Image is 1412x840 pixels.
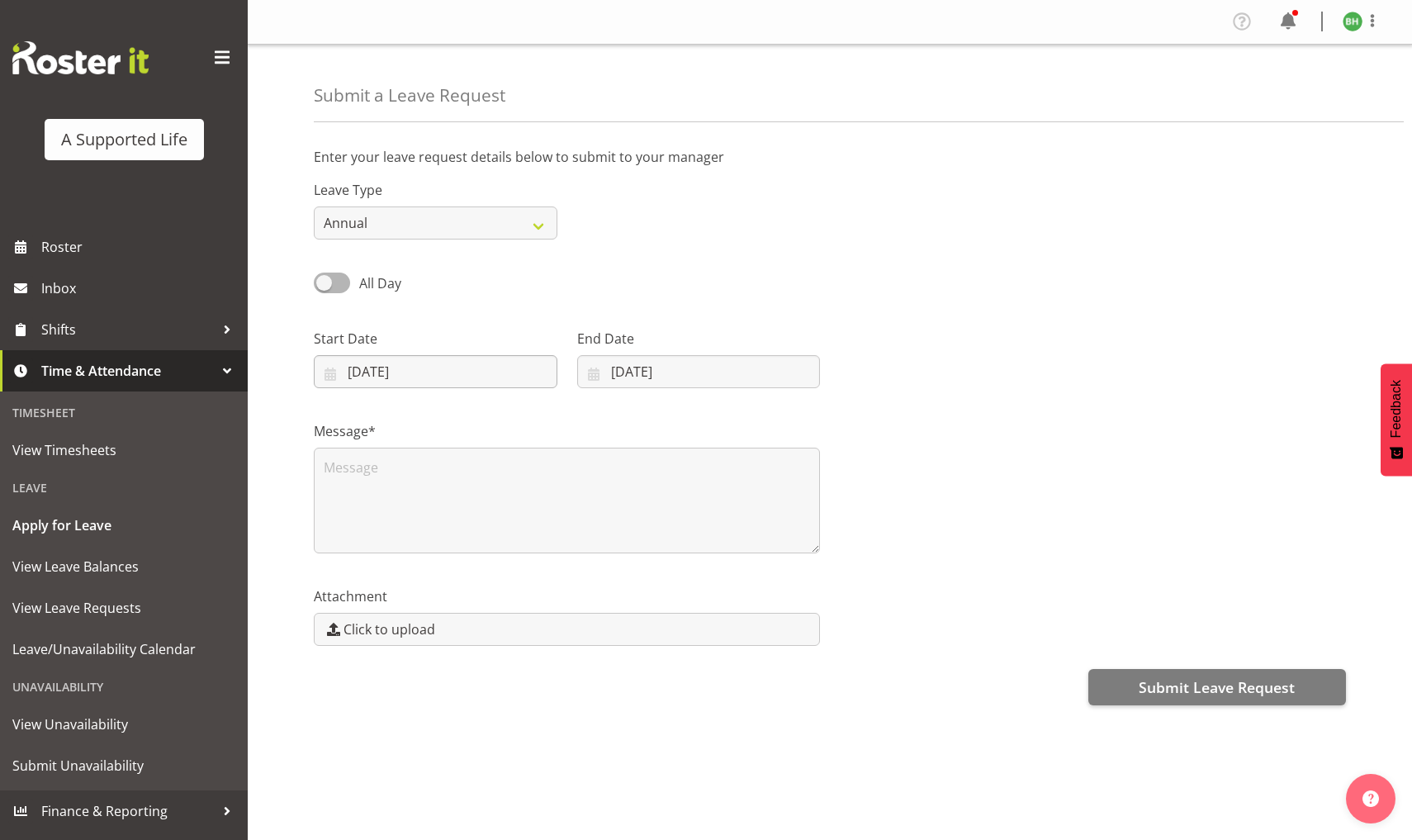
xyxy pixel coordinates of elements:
[314,355,557,388] input: Click to select...
[359,274,401,292] span: All Day
[1343,12,1362,31] img: bunny-hyland10792.jpg
[1139,676,1295,698] span: Submit Leave Request
[4,629,244,670] a: Leave/Unavailability Calendar
[4,670,244,704] div: Unavailability
[314,586,820,606] label: Attachment
[314,329,557,349] label: Start Date
[4,587,244,629] a: View Leave Requests
[314,147,1346,167] p: Enter your leave request details below to submit to your manager
[41,317,215,342] span: Shifts
[1088,669,1346,705] button: Submit Leave Request
[4,546,244,587] a: View Leave Balances
[12,596,235,620] span: View Leave Requests
[41,358,215,383] span: Time & Attendance
[12,554,235,579] span: View Leave Balances
[4,704,244,745] a: View Unavailability
[61,127,187,152] div: A Supported Life
[4,429,244,471] a: View Timesheets
[1362,790,1379,807] img: help-xxl-2.png
[344,619,435,639] span: Click to upload
[12,513,235,538] span: Apply for Leave
[4,396,244,429] div: Timesheet
[1389,380,1404,438] span: Feedback
[577,329,821,349] label: End Date
[12,753,235,778] span: Submit Unavailability
[41,235,239,259] span: Roster
[577,355,821,388] input: Click to select...
[1381,363,1412,476] button: Feedback - Show survey
[4,471,244,505] div: Leave
[12,637,235,662] span: Leave/Unavailability Calendar
[12,41,149,74] img: Rosterit website logo
[12,438,235,463] span: View Timesheets
[314,180,557,200] label: Leave Type
[41,799,215,823] span: Finance & Reporting
[4,505,244,546] a: Apply for Leave
[4,745,244,786] a: Submit Unavailability
[314,86,505,105] h4: Submit a Leave Request
[41,276,239,301] span: Inbox
[12,712,235,737] span: View Unavailability
[314,421,820,441] label: Message*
